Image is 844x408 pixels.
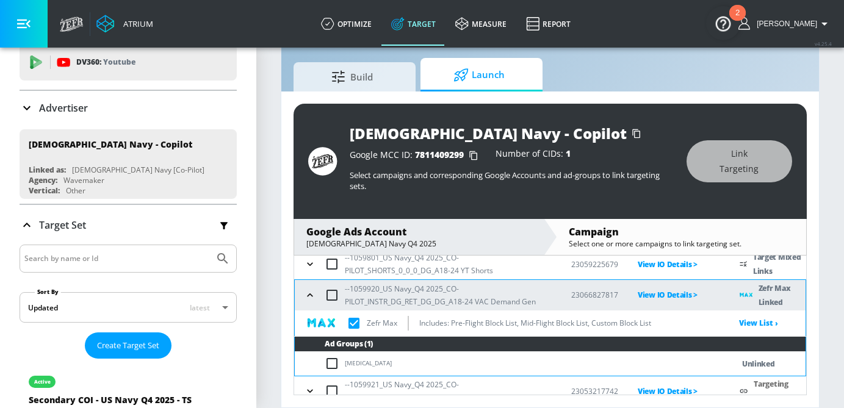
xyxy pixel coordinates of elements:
p: --1059801_US Navy_Q4 2025_CO-PILOT_SHORTS_0_0_0_DG_A18-24 YT Shorts [345,251,552,277]
div: Select one or more campaigns to link targeting set. [569,238,794,249]
div: Google MCC ID: [350,149,483,162]
button: Open Resource Center, 2 new notifications [706,6,740,40]
p: Youtube [103,55,135,68]
p: --1059921_US Navy_Q4 2025_CO-PILOT_INSTR_0_RET__DG_A18-24 TrueView Primary [345,378,552,404]
span: 1 [566,148,571,159]
div: Agency: [29,175,57,185]
span: 7811409299 [415,149,464,160]
div: Google Ads Account[DEMOGRAPHIC_DATA] Navy Q4 2025 [294,219,544,255]
div: [DEMOGRAPHIC_DATA] Navy - Copilot [350,123,627,143]
p: 23066827817 [571,288,618,301]
p: Target Set [39,218,86,232]
p: Zefr Max Linked [759,281,806,309]
div: Campaign [569,225,794,238]
input: Search by name or Id [24,251,209,267]
div: Wavemaker [63,175,104,185]
a: optimize [311,2,381,46]
div: Google Ads Account [306,225,532,238]
div: [DEMOGRAPHIC_DATA] Navy - CopilotLinked as:[DEMOGRAPHIC_DATA] Navy [Co-Pilot]Agency:WavemakerVert... [20,129,237,199]
p: DV360: [76,55,135,69]
a: View List › [739,318,778,328]
p: Target Mixed Links [753,250,806,278]
p: View IO Details > [638,257,720,271]
span: v 4.25.4 [815,40,832,47]
a: Target [381,2,445,46]
label: Sort By [35,288,61,296]
th: Ad Groups (1) [295,337,806,352]
div: Updated [28,302,58,313]
span: Launch [433,60,525,90]
div: Target Set [20,205,237,245]
p: Zefr Max [367,317,397,329]
p: 23059225679 [571,258,618,271]
a: Atrium [96,15,153,33]
button: [PERSON_NAME] [738,16,832,31]
div: Linked as: [29,165,66,175]
p: 23053217742 [571,385,618,398]
p: Unlinked [742,357,775,371]
p: View IO Details > [638,288,720,302]
a: Targeting Linked [754,379,788,403]
span: login as: sammy.houle@zefr.com [752,20,817,28]
button: Create Target Set [85,332,171,359]
p: Select campaigns and corresponding Google Accounts and ad-groups to link targeting sets. [350,170,674,191]
div: Other [66,185,85,196]
div: 2 [735,13,740,29]
span: latest [190,302,210,313]
div: Advertiser [20,91,237,125]
span: Create Target Set [97,338,159,353]
div: Atrium [118,18,153,29]
div: [DEMOGRAPHIC_DATA] Navy - Copilot [29,138,192,150]
p: Advertiser [39,101,88,115]
a: measure [445,2,516,46]
td: [MEDICAL_DATA] [295,352,709,376]
div: Vertical: [29,185,60,196]
p: View IO Details > [638,384,720,398]
p: --1059920_US Navy_Q4 2025_CO-PILOT_INSTR_DG_RET_DG_DG_A18-24 VAC Demand Gen [345,282,552,308]
div: active [34,379,51,385]
a: Report [516,2,580,46]
div: DV360: Youtube [20,44,237,81]
div: [DEMOGRAPHIC_DATA] Navy [Co-Pilot] [72,165,204,175]
div: Number of CIDs: [496,149,571,162]
div: [DEMOGRAPHIC_DATA] Navy Q4 2025 [306,238,532,249]
span: Build [306,62,399,91]
p: Includes: Pre-Flight Block List, Mid-Flight Block List, Custom Block List [419,317,651,329]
